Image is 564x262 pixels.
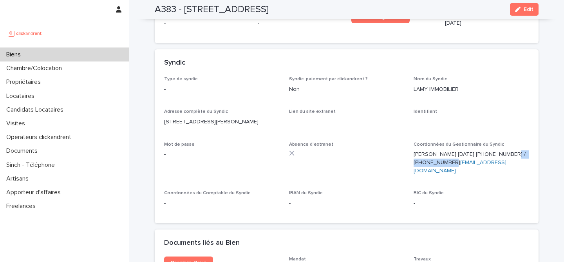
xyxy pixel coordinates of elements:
[445,19,529,27] p: [DATE]
[289,199,405,208] p: -
[414,150,529,175] p: [PERSON_NAME]​​​​ [DATE] [PHONE_NUMBER] / [PHONE_NUMBER]
[3,65,68,72] p: Chambre/Colocation
[164,239,240,248] h2: Documents liés au Bien
[164,191,250,195] span: Coordonnées du Comptable du Syndic
[155,4,269,15] h2: A383 - [STREET_ADDRESS]
[164,150,280,159] p: -
[289,257,306,262] span: Mandat
[3,161,61,169] p: Sinch - Téléphone
[164,109,228,114] span: Adresse complète du Syndic
[3,51,27,58] p: Biens
[164,142,195,147] span: Mot de passe
[3,189,67,196] p: Apporteur d'affaires
[289,77,368,81] span: Syndic: paiement par clickandrent ?
[289,191,322,195] span: IBAN du Syndic
[3,92,41,100] p: Locataires
[3,175,35,182] p: Artisans
[164,118,280,126] p: [STREET_ADDRESS][PERSON_NAME]
[289,85,405,94] p: Non
[414,257,431,262] span: Travaux
[3,78,47,86] p: Propriétaires
[414,199,529,208] p: -
[164,19,248,27] p: -
[289,109,336,114] span: Lien du site extranet
[164,77,197,81] span: Type de syndic
[414,109,437,114] span: Identifiant
[164,59,185,67] h2: Syndic
[414,118,529,126] p: -
[414,191,443,195] span: BIC du Syndic
[524,7,533,12] span: Edit
[6,25,44,41] img: UCB0brd3T0yccxBKYDjQ
[3,134,78,141] p: Operateurs clickandrent
[289,118,405,126] p: -
[164,199,280,208] p: -
[414,85,529,94] p: LAMY IMMOBILIER
[414,142,504,147] span: Coordonnées du Gestionnaire du Syndic
[164,85,280,94] p: -
[3,120,31,127] p: Visites
[414,160,506,173] a: [EMAIL_ADDRESS][DOMAIN_NAME]
[510,3,539,16] button: Edit
[3,202,42,210] p: Freelances
[414,77,447,81] span: Nom du Syndic
[289,142,333,147] span: Absence d'extranet
[3,106,70,114] p: Candidats Locataires
[258,19,342,27] p: -
[3,147,44,155] p: Documents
